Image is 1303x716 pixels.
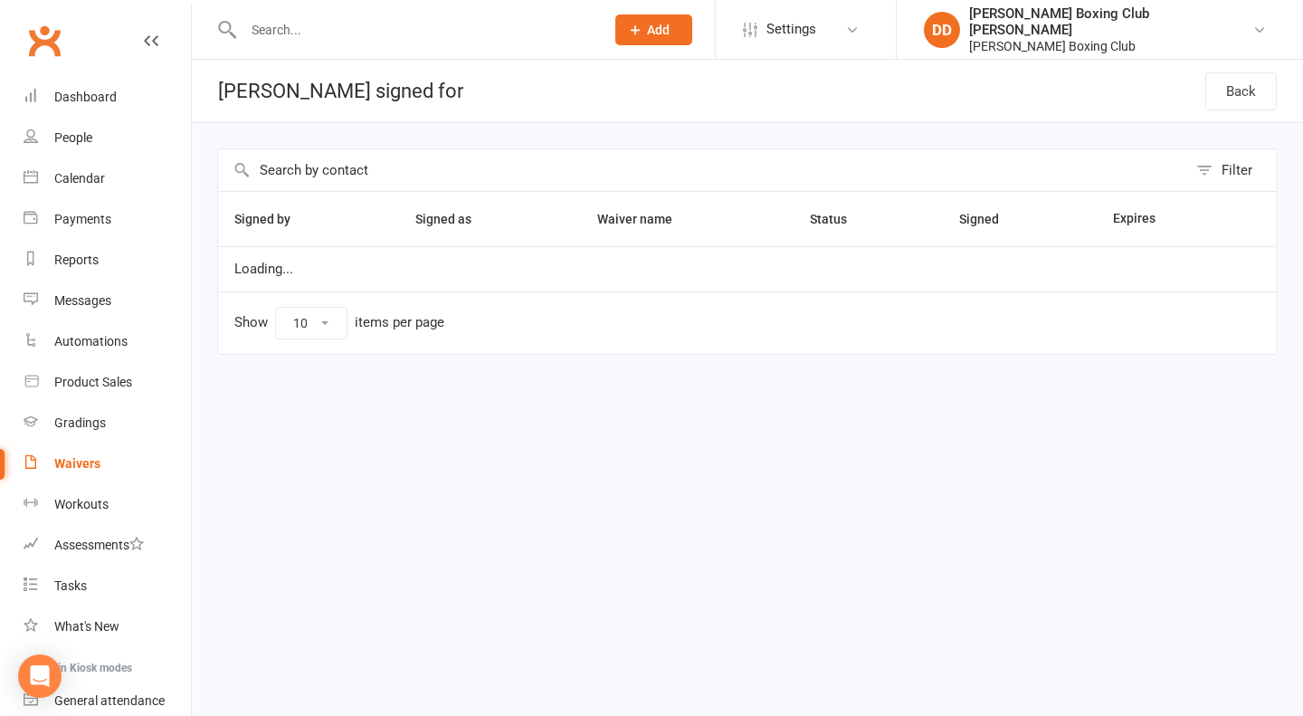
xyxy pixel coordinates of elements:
[969,5,1252,38] div: [PERSON_NAME] Boxing Club [PERSON_NAME]
[218,149,1187,191] input: Search by contact
[1097,192,1222,246] th: Expires
[415,208,491,230] button: Signed as
[1222,159,1252,181] div: Filter
[24,118,191,158] a: People
[597,208,692,230] button: Waiver name
[18,654,62,698] div: Open Intercom Messenger
[24,484,191,525] a: Workouts
[959,212,1019,226] span: Signed
[810,208,867,230] button: Status
[54,171,105,186] div: Calendar
[24,444,191,484] a: Waivers
[54,375,132,389] div: Product Sales
[1187,149,1277,191] button: Filter
[238,17,592,43] input: Search...
[24,606,191,647] a: What's New
[24,321,191,362] a: Automations
[54,130,92,145] div: People
[54,619,119,634] div: What's New
[355,315,444,330] div: items per page
[24,281,191,321] a: Messages
[54,456,100,471] div: Waivers
[54,334,128,348] div: Automations
[24,362,191,403] a: Product Sales
[54,538,144,552] div: Assessments
[22,18,67,63] a: Clubworx
[54,212,111,226] div: Payments
[597,212,692,226] span: Waiver name
[24,403,191,444] a: Gradings
[54,253,99,267] div: Reports
[54,693,165,708] div: General attendance
[766,9,816,50] span: Settings
[54,90,117,104] div: Dashboard
[234,212,310,226] span: Signed by
[1205,72,1277,110] a: Back
[218,246,1277,291] td: Loading...
[810,212,867,226] span: Status
[959,208,1019,230] button: Signed
[24,77,191,118] a: Dashboard
[24,566,191,606] a: Tasks
[924,12,960,48] div: DD
[234,307,444,339] div: Show
[24,240,191,281] a: Reports
[54,293,111,308] div: Messages
[54,578,87,593] div: Tasks
[415,212,491,226] span: Signed as
[234,208,310,230] button: Signed by
[54,497,109,511] div: Workouts
[615,14,692,45] button: Add
[54,415,106,430] div: Gradings
[969,38,1252,54] div: [PERSON_NAME] Boxing Club
[24,158,191,199] a: Calendar
[647,23,670,37] span: Add
[192,60,463,122] div: [PERSON_NAME] signed for
[24,199,191,240] a: Payments
[24,525,191,566] a: Assessments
